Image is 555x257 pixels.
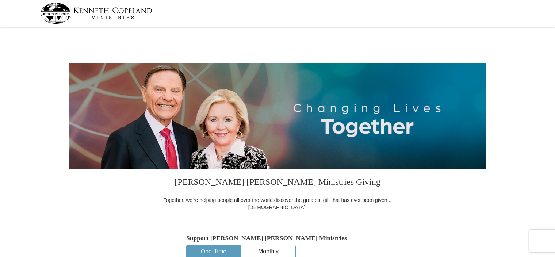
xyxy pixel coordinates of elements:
h5: Support [PERSON_NAME] [PERSON_NAME] Ministries [186,234,369,242]
img: kcm-header-logo.svg [41,3,152,24]
div: Together, we're helping people all over the world discover the greatest gift that has ever been g... [159,196,396,211]
h3: [PERSON_NAME] [PERSON_NAME] Ministries Giving [159,169,396,196]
